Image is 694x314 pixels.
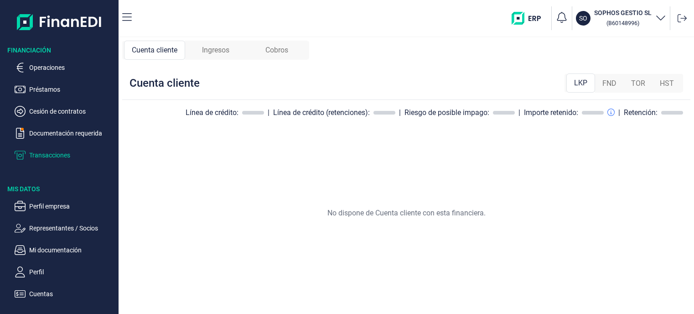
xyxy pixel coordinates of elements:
[29,128,115,139] p: Documentación requerida
[268,107,269,118] div: |
[15,106,115,117] button: Cesión de contratos
[185,41,246,60] div: Ingresos
[15,267,115,277] button: Perfil
[631,78,645,89] span: TOR
[29,62,115,73] p: Operaciones
[404,108,489,117] div: Riesgo de posible impago:
[15,84,115,95] button: Préstamos
[15,223,115,234] button: Representantes / Socios
[29,201,115,212] p: Perfil empresa
[595,74,624,93] div: FND
[273,108,370,117] div: Línea de crédito (retenciones):
[518,107,520,118] div: |
[602,78,616,89] span: FND
[29,84,115,95] p: Préstamos
[15,288,115,299] button: Cuentas
[15,201,115,212] button: Perfil empresa
[594,8,652,17] h3: SOPHOS GESTIO SL
[660,78,674,89] span: HST
[29,245,115,256] p: Mi documentación
[186,108,238,117] div: Línea de crédito:
[579,14,587,23] p: SO
[15,62,115,73] button: Operaciones
[653,74,681,93] div: HST
[202,45,229,56] span: Ingresos
[399,107,401,118] div: |
[29,150,115,161] p: Transacciones
[624,108,658,117] div: Retención:
[576,8,666,28] button: SOSOPHOS GESTIO SL (B60148996)
[15,245,115,256] button: Mi documentación
[574,78,587,89] span: LKP
[15,150,115,161] button: Transacciones
[124,41,185,60] div: Cuenta cliente
[17,7,102,37] img: Logo de aplicación
[15,128,115,139] button: Documentación requerida
[624,74,653,93] div: TOR
[512,12,548,25] img: erp
[327,208,486,219] p: No dispone de Cuenta cliente con esta financiera.
[566,73,595,93] div: LKP
[606,20,639,26] small: Copiar cif
[29,267,115,277] p: Perfil
[29,223,115,234] p: Representantes / Socios
[29,106,115,117] p: Cesión de contratos
[265,45,288,56] span: Cobros
[246,41,307,60] div: Cobros
[524,108,578,117] div: Importe retenido:
[129,76,200,90] div: Cuenta cliente
[618,107,620,118] div: |
[132,45,177,56] span: Cuenta cliente
[29,288,115,299] p: Cuentas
